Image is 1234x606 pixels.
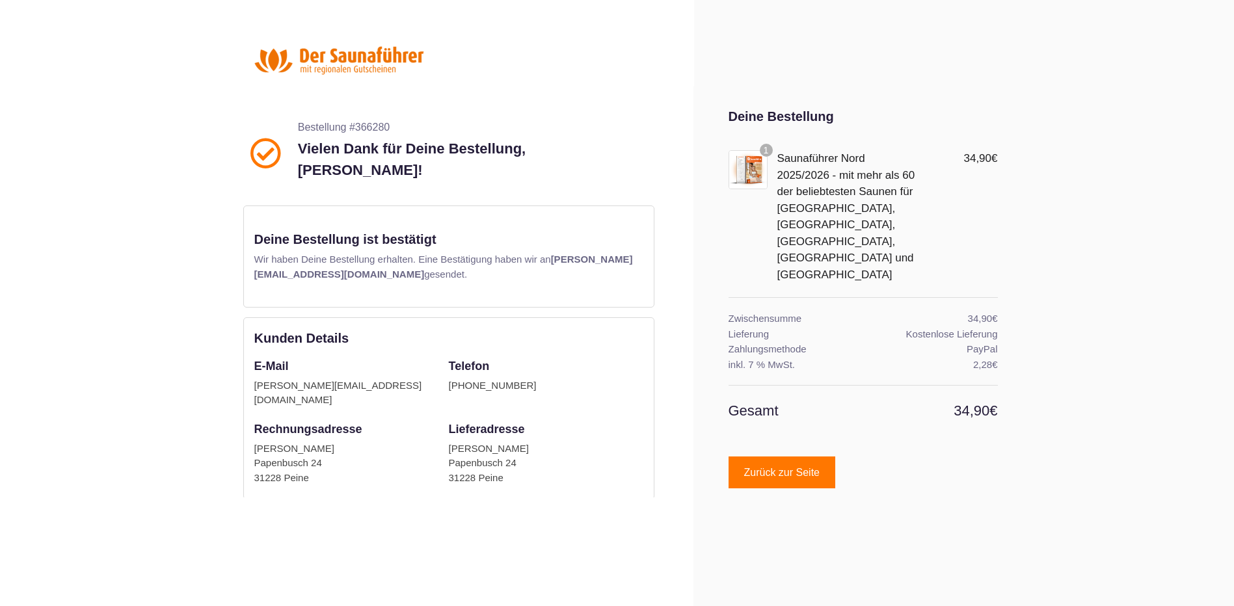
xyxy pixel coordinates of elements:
div: [PERSON_NAME][EMAIL_ADDRESS][DOMAIN_NAME] [254,378,436,408]
div: [PERSON_NAME] Papenbusch 24 31228 Peine [449,441,634,486]
span: € [992,313,997,324]
span: 2,28 [973,359,998,370]
th: Lieferung [729,326,863,342]
div: [PERSON_NAME] Papenbusch 24 31228 Peine [254,441,436,486]
th: Gesamt [729,386,863,436]
div: Kunden Details [254,328,643,348]
p: Vielen Dank für Deine Bestellung, [PERSON_NAME]! [298,138,648,181]
strong: Telefon [449,360,490,373]
div: Deine Bestellung [729,107,998,126]
th: inkl. 7 % MwSt. [729,357,863,386]
span: 34,90 [968,313,998,324]
strong: Rechnungsadresse [254,423,362,436]
span: € [989,402,997,419]
p: Bestellung #366280 [298,120,648,135]
th: Zahlungsmethode [729,341,863,357]
span: 34,90 [963,152,997,165]
b: [PERSON_NAME][EMAIL_ADDRESS][DOMAIN_NAME] [254,254,633,280]
td: PayPal [863,341,998,357]
p: Wir haben Deine Bestellung erhalten. Eine Bestätigung haben wir an gesendet. [254,252,643,282]
span: Zurück zur Seite [744,468,820,478]
span: € [991,152,997,165]
th: Zwischensumme [729,298,863,326]
strong: Lieferadresse [449,423,525,436]
td: Kostenlose Lieferung [863,326,998,342]
a: Saunaführer Nord 2025/2026 - mit mehr als 60 der beliebtesten Saunen für [GEOGRAPHIC_DATA], [GEOG... [777,152,915,281]
a: Zurück zur Seite [729,456,835,488]
strong: E-Mail [254,360,289,373]
span: 1 [760,144,773,157]
span: 34,90 [954,402,997,419]
p: Deine Bestellung ist bestätigt [254,230,643,249]
div: [PHONE_NUMBER] [449,378,634,393]
span: € [992,359,997,370]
